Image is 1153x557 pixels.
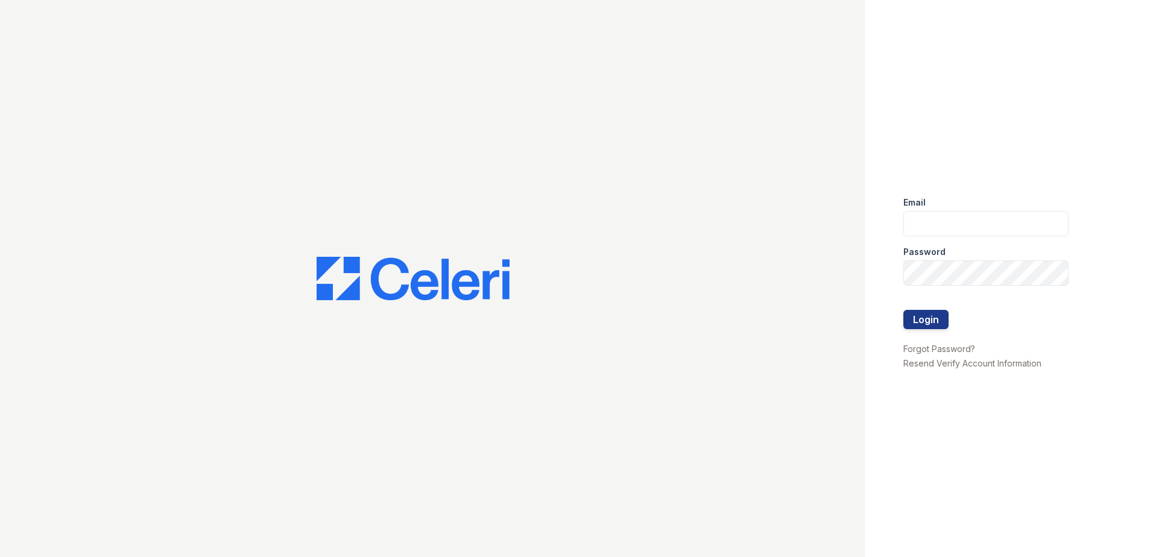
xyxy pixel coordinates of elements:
[317,257,510,300] img: CE_Logo_Blue-a8612792a0a2168367f1c8372b55b34899dd931a85d93a1a3d3e32e68fde9ad4.png
[903,344,975,354] a: Forgot Password?
[903,246,946,258] label: Password
[903,310,949,329] button: Login
[903,197,926,209] label: Email
[903,358,1041,368] a: Resend Verify Account Information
